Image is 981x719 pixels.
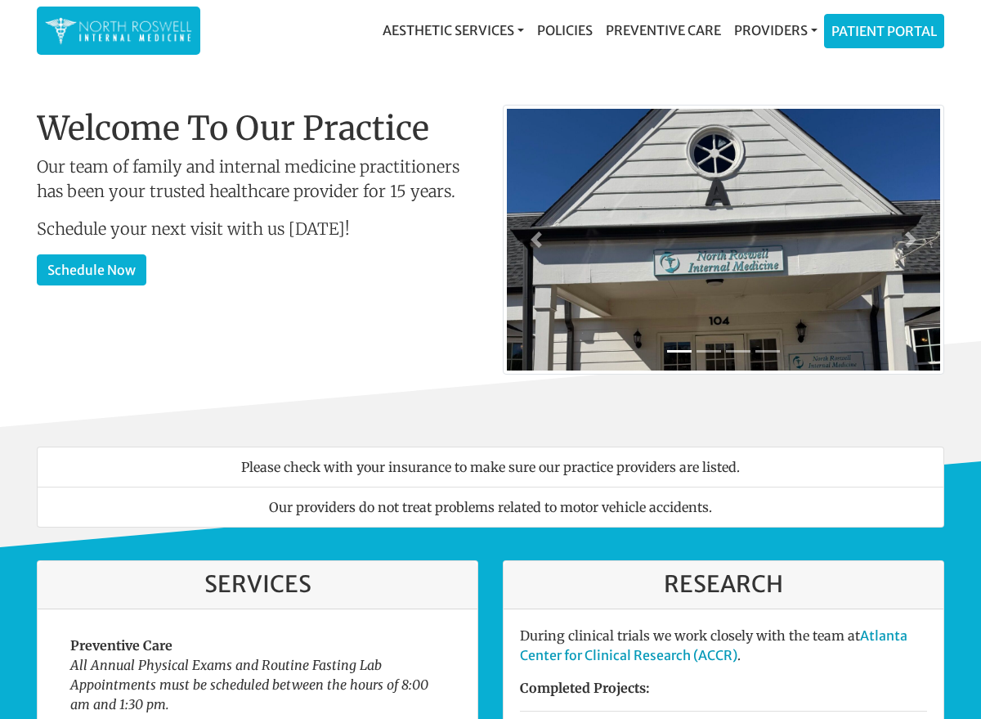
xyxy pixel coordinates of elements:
[70,637,172,654] strong: Preventive Care
[728,14,824,47] a: Providers
[531,14,599,47] a: Policies
[825,15,943,47] a: Patient Portal
[376,14,531,47] a: Aesthetic Services
[520,627,907,663] a: Atlanta Center for Clinical Research (ACCR)
[37,254,146,285] a: Schedule Now
[70,657,428,712] em: All Annual Physical Exams and Routine Fasting Lab Appointments must be scheduled between the hour...
[45,15,192,47] img: North Roswell Internal Medicine
[520,626,927,665] p: During clinical trials we work closely with the team at .
[37,155,478,204] p: Our team of family and internal medicine practitioners has been your trusted healthcare provider ...
[37,217,478,241] p: Schedule your next visit with us [DATE]!
[37,447,944,488] li: Please check with your insurance to make sure our practice providers are listed.
[37,109,478,148] h1: Welcome To Our Practice
[37,487,944,528] li: Our providers do not treat problems related to motor vehicle accidents.
[54,571,461,599] h3: Services
[520,571,927,599] h3: Research
[599,14,728,47] a: Preventive Care
[520,680,650,696] strong: Completed Projects:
